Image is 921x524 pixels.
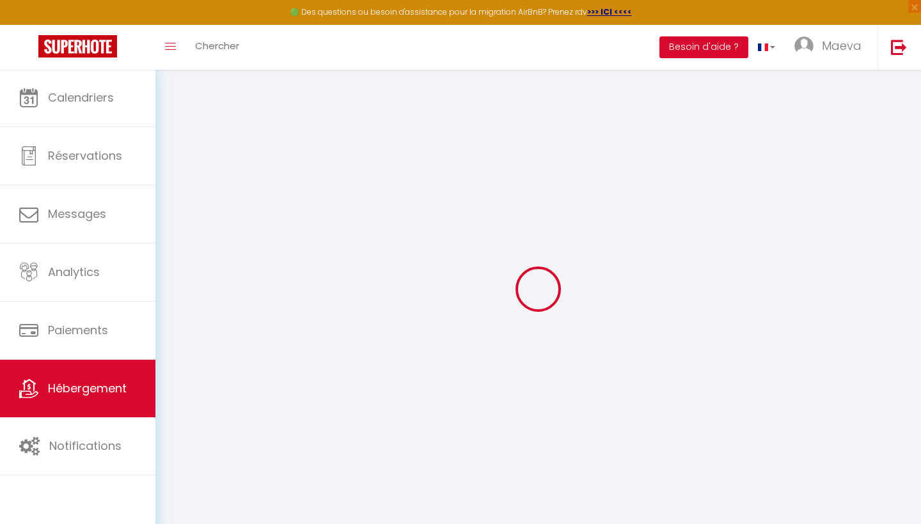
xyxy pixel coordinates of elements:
[822,38,862,54] span: Maeva
[185,25,249,70] a: Chercher
[659,36,748,58] button: Besoin d'aide ?
[891,39,907,55] img: logout
[48,89,114,105] span: Calendriers
[195,39,239,52] span: Chercher
[48,264,100,280] span: Analytics
[794,36,814,56] img: ...
[48,380,127,396] span: Hébergement
[48,322,108,338] span: Paiements
[48,206,106,222] span: Messages
[587,6,632,17] a: >>> ICI <<<<
[38,35,117,58] img: Super Booking
[785,25,878,70] a: ... Maeva
[48,148,122,164] span: Réservations
[49,438,122,454] span: Notifications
